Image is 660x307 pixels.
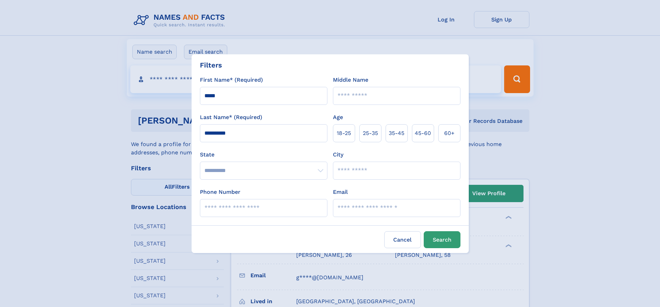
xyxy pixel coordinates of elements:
[384,231,421,248] label: Cancel
[333,188,348,196] label: Email
[333,76,368,84] label: Middle Name
[200,188,240,196] label: Phone Number
[333,113,343,121] label: Age
[200,113,262,121] label: Last Name* (Required)
[337,129,351,137] span: 18‑25
[200,60,222,70] div: Filters
[415,129,431,137] span: 45‑60
[200,151,327,159] label: State
[333,151,343,159] label: City
[200,76,263,84] label: First Name* (Required)
[424,231,460,248] button: Search
[363,129,378,137] span: 25‑35
[389,129,404,137] span: 35‑45
[444,129,455,137] span: 60+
